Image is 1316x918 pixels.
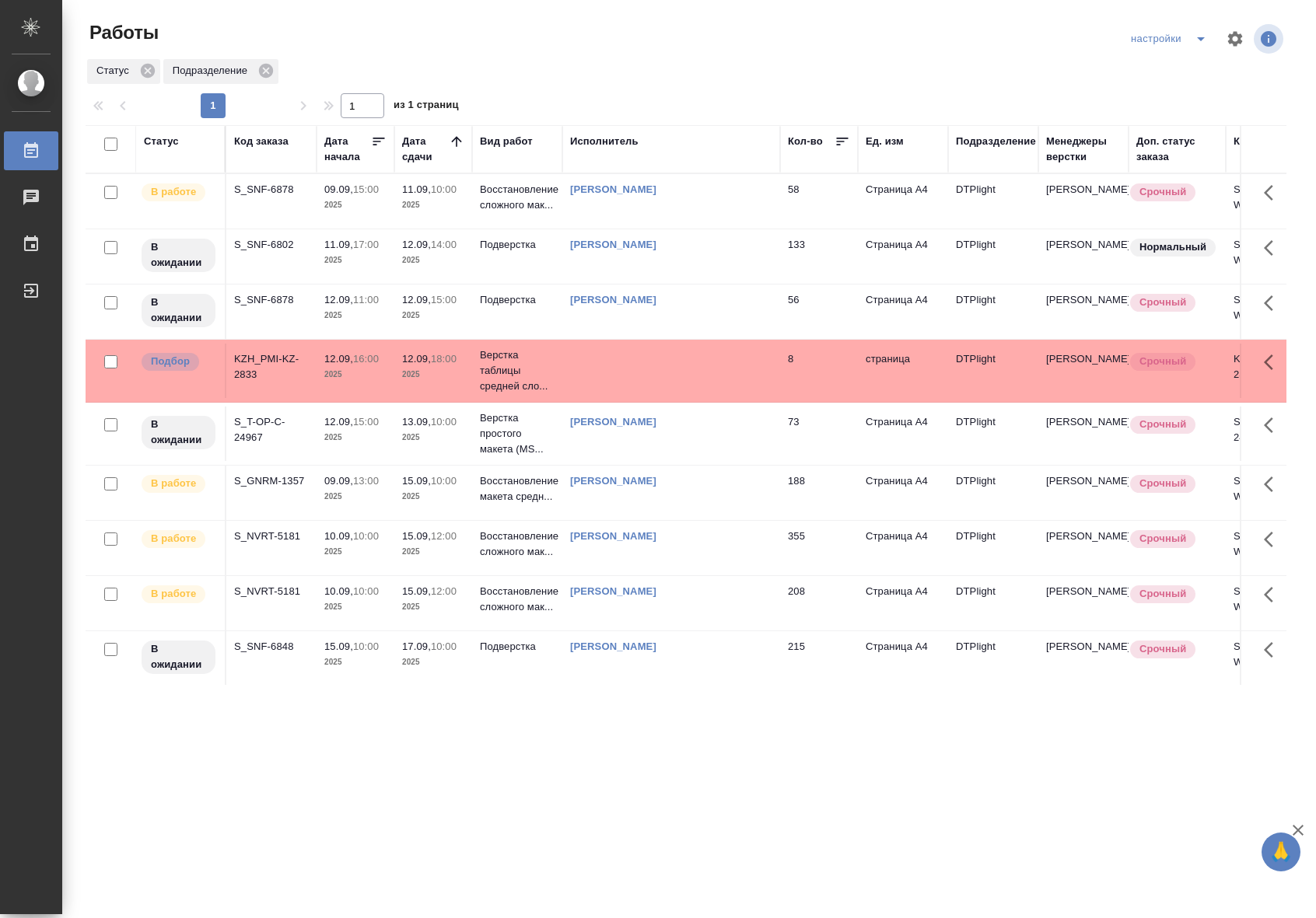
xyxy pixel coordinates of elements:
div: Менеджеры верстки [1046,134,1121,165]
td: Страница А4 [858,631,948,686]
div: Подразделение [956,134,1036,149]
p: 2025 [402,197,464,213]
button: Здесь прячутся важные кнопки [1255,229,1292,267]
p: 10:00 [353,641,379,652]
p: 2025 [324,430,387,445]
td: 8 [780,344,858,398]
p: 2025 [324,253,387,268]
td: S_SNF-6802-WK-003 [1226,229,1316,284]
div: Исполнитель выполняет работу [140,584,217,605]
div: Статус [87,59,160,84]
span: Настроить таблицу [1216,20,1254,58]
p: Подверстка [480,292,555,308]
p: 14:00 [431,239,457,250]
div: S_NVRT-5181 [234,584,309,599]
p: 2025 [402,544,464,560]
p: 10:00 [353,585,379,597]
div: S_SNF-6802 [234,237,309,253]
p: Подбор [151,354,190,369]
div: KZH_PMI-KZ-2833 [234,351,309,382]
a: [PERSON_NAME] [570,585,656,597]
p: [PERSON_NAME] [1046,414,1121,430]
p: Срочный [1139,184,1186,200]
div: S_SNF-6848 [234,639,309,654]
p: В работе [151,476,196,491]
td: S_NVRT-5181-WK-015 [1226,521,1316,575]
p: 12.09, [402,353,431,365]
div: Исполнитель [570,134,639,149]
p: 16:00 [353,353,379,365]
button: Здесь прячутся важные кнопки [1255,631,1292,668]
td: 58 [780,174,858,229]
p: 12.09, [324,294,353,305]
td: DTPlight [948,521,1038,575]
p: 2025 [324,544,387,560]
span: Посмотреть информацию [1254,24,1286,54]
div: Статус [144,134,179,149]
td: 188 [780,466,858,520]
td: DTPlight [948,466,1038,520]
div: S_GNRM-1357 [234,473,309,489]
p: [PERSON_NAME] [1046,584,1121,599]
p: 12:00 [431,585,457,597]
a: [PERSON_NAME] [570,183,656,195]
p: 11.09, [402,183,431,195]
div: Исполнитель назначен, приступать к работе пока рано [140,292,217,329]
p: 2025 [402,430,464,445]
p: Верстка простого макета (MS... [480,410,555,457]
p: 10:00 [353,530,379,542]
div: Доп. статус заказа [1136,134,1218,165]
p: Срочный [1139,531,1186,546]
p: Подверстка [480,237,555,253]
td: DTPlight [948,229,1038,284]
div: Исполнитель выполняет работу [140,529,217,550]
p: 15:00 [353,183,379,195]
p: 17:00 [353,239,379,250]
p: В работе [151,531,196,546]
div: Вид работ [480,134,533,149]
p: 15:00 [431,294,457,305]
p: 17.09, [402,641,431,652]
td: страница [858,344,948,398]
span: из 1 страниц [394,96,459,118]
p: [PERSON_NAME] [1046,473,1121,489]
p: 2025 [402,654,464,670]
span: Работы [86,20,159,45]
p: В ожидании [151,417,206,448]
div: Кол-во [788,134,823,149]
td: DTPlight [948,344,1038,398]
div: S_T-OP-C-24967 [234,414,309,445]
p: Восстановление сложного мак... [480,182,555,213]
p: В работе [151,586,196,602]
div: Код работы [1234,134,1293,149]
p: Подразделение [173,63,253,79]
div: Исполнитель выполняет работу [140,473,217,494]
td: 355 [780,521,858,575]
p: 10:00 [431,475,457,487]
td: DTPlight [948,576,1038,630]
p: 13.09, [402,416,431,428]
td: Страница А4 [858,521,948,575]
p: 09.09, [324,475,353,487]
p: 15.09, [402,585,431,597]
p: [PERSON_NAME] [1046,182,1121,197]
td: Страница А4 [858,407,948,461]
p: В ожидании [151,239,206,271]
div: Дата начала [324,134,371,165]
p: 2025 [324,654,387,670]
td: DTPlight [948,631,1038,686]
p: [PERSON_NAME] [1046,529,1121,544]
button: Здесь прячутся важные кнопки [1255,344,1292,381]
button: Здесь прячутся важные кнопки [1255,284,1292,322]
div: S_SNF-6878 [234,182,309,197]
div: Исполнитель назначен, приступать к работе пока рано [140,414,217,451]
a: [PERSON_NAME] [570,641,656,652]
p: 18:00 [431,353,457,365]
div: Исполнитель назначен, приступать к работе пока рано [140,639,217,675]
p: 10.09, [324,585,353,597]
p: [PERSON_NAME] [1046,351,1121,367]
p: 15:00 [353,416,379,428]
p: 10:00 [431,416,457,428]
div: Исполнитель выполняет работу [140,182,217,203]
p: 11:00 [353,294,379,305]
